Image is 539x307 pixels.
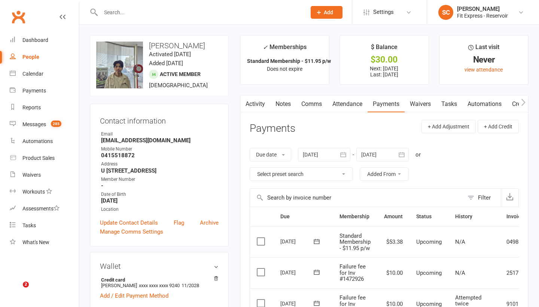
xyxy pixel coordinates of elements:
a: What's New [10,234,79,251]
div: Never [446,56,521,64]
a: Product Sales [10,150,79,167]
strong: [DATE] [101,197,219,204]
td: $10.00 [377,257,409,288]
a: Attendance [327,95,368,113]
h3: Contact information [100,114,219,125]
div: Fit Express - Reservoir [457,12,508,19]
a: Reports [10,99,79,116]
button: Add [311,6,342,19]
th: Status [409,207,448,226]
a: Messages 285 [10,116,79,133]
iframe: Intercom live chat [7,282,25,300]
div: Payments [22,88,46,94]
span: N/A [455,238,465,245]
a: Waivers [10,167,79,183]
button: Added From [360,167,409,181]
span: [DEMOGRAPHIC_DATA] [149,82,208,89]
p: Next: [DATE] Last: [DATE] [347,66,422,77]
div: People [22,54,39,60]
td: 0498004 [500,227,535,258]
a: Payments [10,82,79,99]
div: $ Balance [371,42,398,56]
span: 2 [23,282,29,288]
button: + Add Adjustment [421,120,476,133]
a: Tasks [10,217,79,234]
h3: Payments [250,123,295,134]
strong: [EMAIL_ADDRESS][DOMAIN_NAME] [101,137,219,144]
div: Member Number [101,176,219,183]
span: Does not expire [267,66,302,72]
th: Amount [377,207,409,226]
i: ✓ [263,44,268,51]
div: [DATE] [280,267,315,278]
time: Added [DATE] [149,60,183,67]
span: 285 [51,121,61,127]
a: Manage Comms Settings [100,227,163,236]
span: Upcoming [416,270,442,276]
a: Add / Edit Payment Method [100,291,168,300]
li: [PERSON_NAME] [100,276,219,289]
div: SC [438,5,453,20]
div: Messages [22,121,46,127]
button: Filter [464,189,501,207]
span: xxxx xxxx xxxx 9240 [139,283,180,288]
div: Product Sales [22,155,55,161]
div: Mobile Number [101,146,219,153]
div: $30.00 [347,56,422,64]
span: N/A [455,270,465,276]
input: Search... [98,7,301,18]
a: Dashboard [10,32,79,49]
strong: Standard Membership - $11.95 p/w [247,58,331,64]
span: Add [324,9,333,15]
a: view attendance [465,67,503,73]
a: Comms [296,95,327,113]
div: Automations [22,138,53,144]
a: Clubworx [9,7,28,26]
div: Tasks [22,222,36,228]
div: [DATE] [280,235,315,247]
div: or [415,150,421,159]
th: Membership [333,207,377,226]
th: History [448,207,500,226]
a: Notes [270,95,296,113]
h3: [PERSON_NAME] [96,42,222,50]
strong: - [101,182,219,189]
a: Flag [174,218,184,227]
a: Automations [10,133,79,150]
strong: 0415518872 [101,152,219,159]
div: Location [101,206,219,213]
img: image1748310559.png [96,42,143,88]
a: Assessments [10,200,79,217]
strong: U [STREET_ADDRESS] [101,167,219,174]
th: Invoice # [500,207,535,226]
div: Workouts [22,189,45,195]
div: Filter [478,193,491,202]
span: Standard Membership - $11.95 p/w [339,232,371,252]
span: Upcoming [416,238,442,245]
span: Failure fee for Inv #1472926 [339,263,366,282]
button: Due date [250,148,291,161]
td: $53.38 [377,227,409,258]
h3: Wallet [100,262,219,270]
a: Archive [200,218,219,227]
a: Automations [462,95,507,113]
strong: Credit card [101,277,215,283]
a: Activity [240,95,270,113]
div: Email [101,131,219,138]
a: Calendar [10,66,79,82]
input: Search by invoice number [250,189,464,207]
div: Dashboard [22,37,48,43]
a: Tasks [436,95,462,113]
span: Settings [373,4,394,21]
a: Update Contact Details [100,218,158,227]
div: Date of Birth [101,191,219,198]
span: Active member [160,71,201,77]
a: People [10,49,79,66]
div: Waivers [22,172,41,178]
a: Payments [368,95,405,113]
div: Memberships [263,42,307,56]
div: [PERSON_NAME] [457,6,508,12]
div: Reports [22,104,41,110]
td: 2517989 [500,257,535,288]
button: + Add Credit [478,120,519,133]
